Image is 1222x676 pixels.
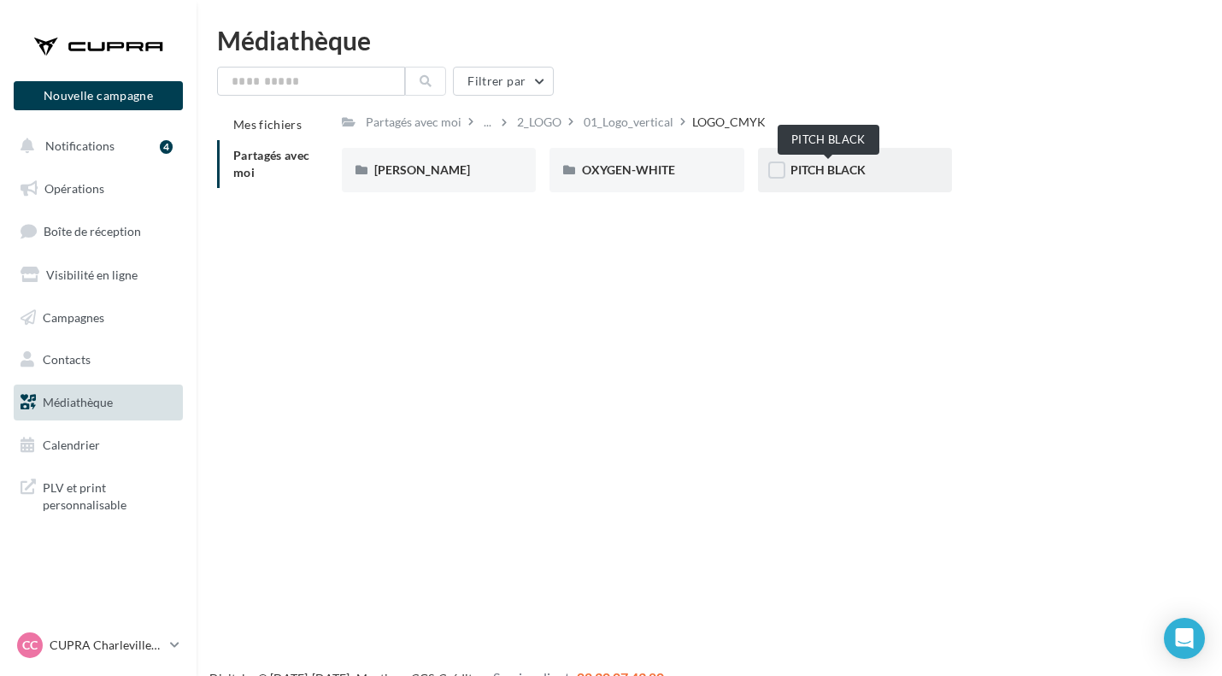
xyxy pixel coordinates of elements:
a: PLV et print personnalisable [10,469,186,520]
a: Campagnes [10,300,186,336]
a: Calendrier [10,427,186,463]
span: Boîte de réception [44,224,141,238]
div: Open Intercom Messenger [1164,618,1205,659]
a: Contacts [10,342,186,378]
span: [PERSON_NAME] [374,162,470,177]
span: Visibilité en ligne [46,267,138,282]
div: 4 [160,140,173,154]
span: Calendrier [43,438,100,452]
a: CC CUPRA Charleville-[GEOGRAPHIC_DATA] [14,629,183,661]
div: Partagés avec moi [366,114,461,131]
p: CUPRA Charleville-[GEOGRAPHIC_DATA] [50,637,163,654]
span: OXYGEN-WHITE [582,162,675,177]
span: Mes fichiers [233,117,302,132]
span: CC [22,637,38,654]
span: Contacts [43,352,91,367]
span: Médiathèque [43,395,113,409]
span: Notifications [45,138,115,153]
a: Médiathèque [10,385,186,420]
div: 2_LOGO [517,114,561,131]
div: LOGO_CMYK [692,114,766,131]
div: 01_Logo_vertical [584,114,673,131]
a: Visibilité en ligne [10,257,186,293]
button: Filtrer par [453,67,554,96]
span: Partagés avec moi [233,148,310,179]
a: Boîte de réception [10,213,186,250]
div: PITCH BLACK [778,125,879,155]
span: Opérations [44,181,104,196]
button: Notifications 4 [10,128,179,164]
span: PLV et print personnalisable [43,476,176,513]
div: Médiathèque [217,27,1201,53]
span: PITCH BLACK [790,162,866,177]
a: Opérations [10,171,186,207]
span: Campagnes [43,309,104,324]
button: Nouvelle campagne [14,81,183,110]
div: ... [480,110,495,134]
